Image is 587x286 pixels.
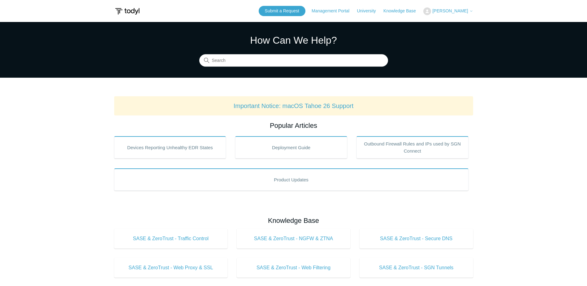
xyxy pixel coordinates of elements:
[360,258,473,278] a: SASE & ZeroTrust - SGN Tunnels
[432,8,468,13] span: [PERSON_NAME]
[357,8,382,14] a: University
[234,102,354,109] a: Important Notice: macOS Tahoe 26 Support
[114,258,228,278] a: SASE & ZeroTrust - Web Proxy & SSL
[199,33,388,48] h1: How Can We Help?
[199,54,388,67] input: Search
[312,8,356,14] a: Management Portal
[114,136,226,158] a: Devices Reporting Unhealthy EDR States
[360,229,473,249] a: SASE & ZeroTrust - Secure DNS
[114,6,140,17] img: Todyl Support Center Help Center home page
[114,215,473,226] h2: Knowledge Base
[246,264,341,271] span: SASE & ZeroTrust - Web Filtering
[237,229,350,249] a: SASE & ZeroTrust - NGFW & ZTNA
[259,6,305,16] a: Submit a Request
[356,136,468,158] a: Outbound Firewall Rules and IPs used by SGN Connect
[123,264,218,271] span: SASE & ZeroTrust - Web Proxy & SSL
[235,136,347,158] a: Deployment Guide
[369,264,464,271] span: SASE & ZeroTrust - SGN Tunnels
[423,7,473,15] button: [PERSON_NAME]
[123,235,218,242] span: SASE & ZeroTrust - Traffic Control
[383,8,422,14] a: Knowledge Base
[237,258,350,278] a: SASE & ZeroTrust - Web Filtering
[114,229,228,249] a: SASE & ZeroTrust - Traffic Control
[114,120,473,131] h2: Popular Articles
[369,235,464,242] span: SASE & ZeroTrust - Secure DNS
[246,235,341,242] span: SASE & ZeroTrust - NGFW & ZTNA
[114,168,468,191] a: Product Updates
